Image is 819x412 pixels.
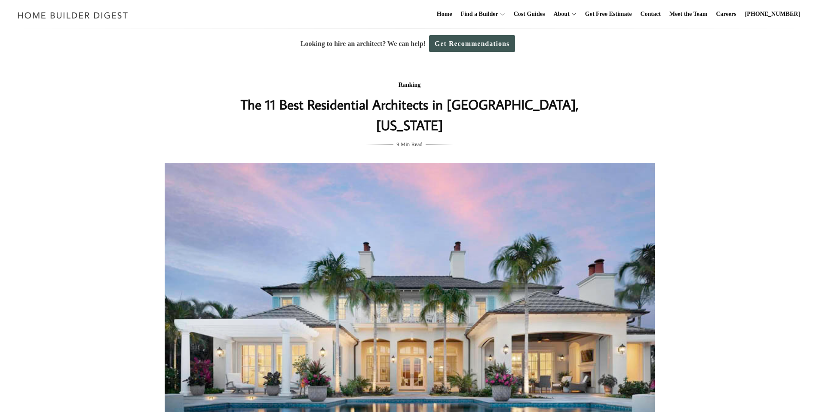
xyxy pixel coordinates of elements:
a: Cost Guides [510,0,549,28]
a: Ranking [399,82,420,88]
a: Careers [713,0,740,28]
a: About [550,0,569,28]
a: Get Free Estimate [582,0,635,28]
img: Home Builder Digest [14,7,132,24]
a: Find a Builder [457,0,498,28]
h1: The 11 Best Residential Architects in [GEOGRAPHIC_DATA], [US_STATE] [238,94,581,135]
a: Contact [637,0,664,28]
a: Get Recommendations [429,35,515,52]
a: Meet the Team [666,0,711,28]
a: Home [433,0,456,28]
span: 9 Min Read [396,140,422,149]
a: [PHONE_NUMBER] [742,0,804,28]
